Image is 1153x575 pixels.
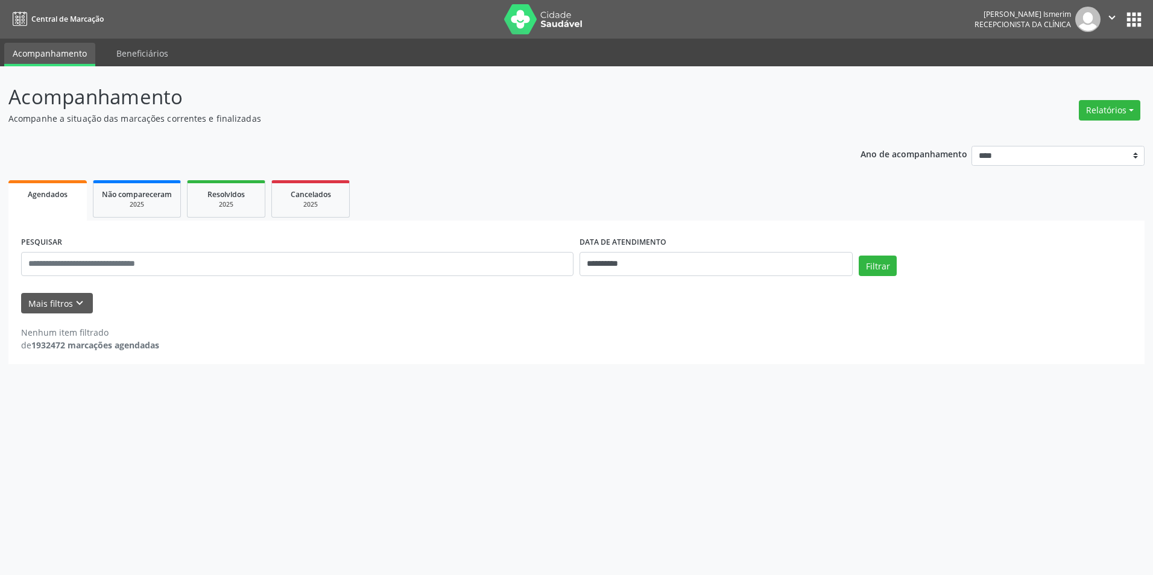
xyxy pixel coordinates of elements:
a: Acompanhamento [4,43,95,66]
button: Mais filtroskeyboard_arrow_down [21,293,93,314]
p: Acompanhe a situação das marcações correntes e finalizadas [8,112,804,125]
span: Não compareceram [102,189,172,200]
div: de [21,339,159,351]
a: Central de Marcação [8,9,104,29]
label: DATA DE ATENDIMENTO [580,233,666,252]
div: [PERSON_NAME] Ismerim [975,9,1071,19]
button: Filtrar [859,256,897,276]
span: Cancelados [291,189,331,200]
button:  [1101,7,1123,32]
img: img [1075,7,1101,32]
button: Relatórios [1079,100,1140,121]
p: Acompanhamento [8,82,804,112]
div: Nenhum item filtrado [21,326,159,339]
div: 2025 [280,200,341,209]
span: Agendados [28,189,68,200]
button: apps [1123,9,1145,30]
span: Central de Marcação [31,14,104,24]
span: Recepcionista da clínica [975,19,1071,30]
i: keyboard_arrow_down [73,297,86,310]
div: 2025 [196,200,256,209]
strong: 1932472 marcações agendadas [31,339,159,351]
i:  [1105,11,1119,24]
p: Ano de acompanhamento [861,146,967,161]
span: Resolvidos [207,189,245,200]
label: PESQUISAR [21,233,62,252]
a: Beneficiários [108,43,177,64]
div: 2025 [102,200,172,209]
